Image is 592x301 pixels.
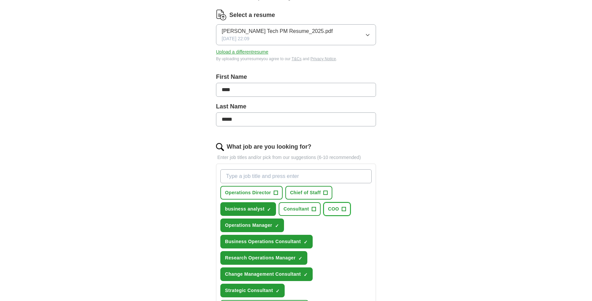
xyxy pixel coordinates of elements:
span: ✓ [267,207,271,212]
button: Business Operations Consultant✓ [220,235,313,248]
button: Change Management Consultant✓ [220,267,313,281]
span: Research Operations Manager [225,254,296,261]
div: By uploading your resume you agree to our and . [216,56,376,62]
span: ✓ [304,239,308,245]
span: COO [328,206,339,213]
span: business analyst [225,206,264,213]
span: Business Operations Consultant [225,238,301,245]
span: ✓ [276,288,280,294]
button: business analyst✓ [220,202,276,216]
span: Consultant [283,206,309,213]
span: [DATE] 22:09 [222,35,249,42]
span: Operations Manager [225,222,272,229]
button: Consultant [279,202,321,216]
label: What job are you looking for? [227,142,311,151]
span: Change Management Consultant [225,271,301,278]
img: CV Icon [216,10,227,20]
button: [PERSON_NAME] Tech PM Resume_2025.pdf[DATE] 22:09 [216,24,376,45]
button: Strategic Consultant✓ [220,284,285,297]
button: Operations Director [220,186,283,200]
span: [PERSON_NAME] Tech PM Resume_2025.pdf [222,27,333,35]
span: ✓ [304,272,308,277]
p: Enter job titles and/or pick from our suggestions (6-10 recommended) [216,154,376,161]
button: Chief of Staff [285,186,332,200]
a: T&Cs [292,57,302,61]
button: Operations Manager✓ [220,219,284,232]
label: Last Name [216,102,376,111]
input: Type a job title and press enter [220,169,372,183]
img: search.png [216,143,224,151]
button: Upload a differentresume [216,49,268,56]
span: ✓ [298,256,302,261]
label: First Name [216,73,376,81]
a: Privacy Notice [310,57,336,61]
button: Research Operations Manager✓ [220,251,307,265]
button: COO [323,202,351,216]
span: Operations Director [225,189,271,196]
span: Chief of Staff [290,189,321,196]
span: Strategic Consultant [225,287,273,294]
label: Select a resume [229,11,275,20]
span: ✓ [275,223,279,228]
